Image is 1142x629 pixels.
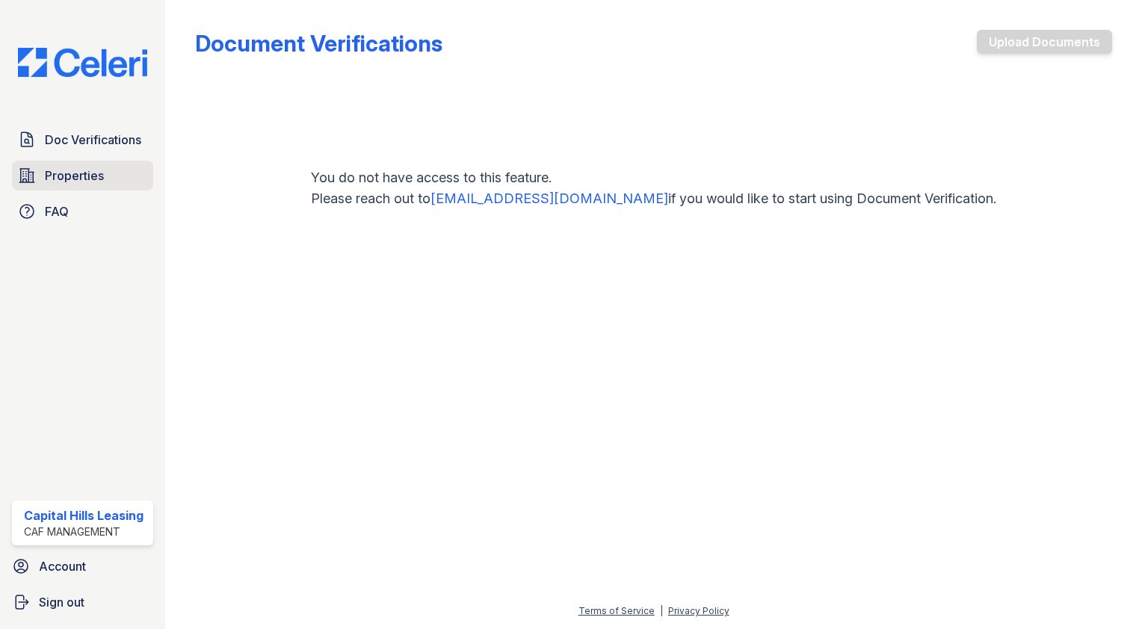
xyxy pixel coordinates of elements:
a: [EMAIL_ADDRESS][DOMAIN_NAME] [430,190,668,206]
span: Sign out [39,593,84,611]
div: Capital Hills Leasing [24,506,143,524]
a: Terms of Service [578,605,655,616]
p: You do not have access to this feature. Please reach out to if you would like to start using Docu... [311,167,996,209]
a: Account [6,551,159,581]
a: Privacy Policy [668,605,729,616]
a: Properties [12,161,153,190]
span: Doc Verifications [45,131,141,149]
img: CE_Logo_Blue-a8612792a0a2168367f1c8372b55b34899dd931a85d93a1a3d3e32e68fde9ad4.png [6,48,159,77]
div: | [660,605,663,616]
a: Sign out [6,587,159,617]
div: CAF Management [24,524,143,539]
span: Account [39,557,86,575]
a: Doc Verifications [12,125,153,155]
span: FAQ [45,202,69,220]
a: FAQ [12,196,153,226]
span: Properties [45,167,104,185]
div: Document Verifications [195,30,442,57]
